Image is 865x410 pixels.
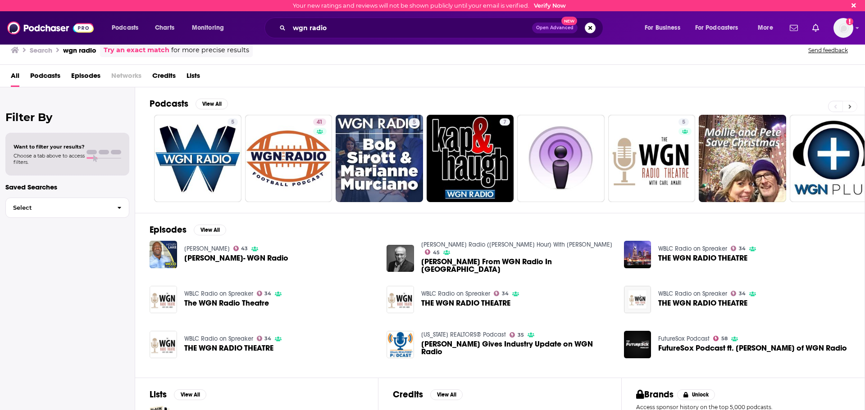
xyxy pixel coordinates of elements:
[184,299,269,307] span: The WGN Radio Theatre
[387,331,414,358] img: Tommy Choi Gives Industry Update on WGN Radio
[833,18,853,38] span: Logged in as celadonmarketing
[264,292,271,296] span: 34
[758,22,773,34] span: More
[293,2,566,9] div: Your new ratings and reviews will not be shown publicly until your email is verified.
[624,331,651,358] img: FutureSox Podcast ft. Joe Brand of WGN Radio
[833,18,853,38] img: User Profile
[421,241,612,248] a: Hoppe Radio (Hoppe Hour) With Ryan Hoppe
[695,22,738,34] span: For Podcasters
[786,20,801,36] a: Show notifications dropdown
[387,245,414,272] img: John Landecker From WGN Radio In Chicago
[155,22,174,34] span: Charts
[257,291,272,296] a: 34
[184,254,288,262] a: John Williams- WGN Radio
[30,46,52,54] h3: Search
[502,292,509,296] span: 34
[184,245,230,252] a: Henry Lake
[624,286,651,313] img: THE WGN RADIO THEATRE
[63,46,96,54] h3: wgn radio
[503,118,506,127] span: 7
[421,290,490,297] a: WBLC Radio on Spreaker
[510,332,524,338] a: 35
[608,115,696,202] a: 5
[150,286,177,313] img: The WGN Radio Theatre
[494,291,509,296] a: 34
[645,22,680,34] span: For Business
[184,344,273,352] a: THE WGN RADIO THEATRE
[14,144,85,150] span: Want to filter your results?
[152,68,176,87] a: Credits
[500,118,510,126] a: 7
[104,45,169,55] a: Try an exact match
[150,241,177,268] img: John Williams- WGN Radio
[186,21,236,35] button: open menu
[393,389,423,400] h2: Credits
[536,26,574,30] span: Open Advanced
[11,68,19,87] a: All
[150,98,188,109] h2: Podcasts
[174,389,206,400] button: View All
[336,115,423,202] a: 5
[149,21,180,35] a: Charts
[112,22,138,34] span: Podcasts
[658,290,727,297] a: WBLC Radio on Spreaker
[187,68,200,87] span: Lists
[105,21,150,35] button: open menu
[624,241,651,268] img: THE WGN RADIO THEATRE
[421,340,613,356] span: [PERSON_NAME] Gives Industry Update on WGN Radio
[833,18,853,38] button: Show profile menu
[846,18,853,25] svg: Email not verified
[636,389,674,400] h2: Brands
[313,118,326,126] a: 41
[7,19,94,36] img: Podchaser - Follow, Share and Rate Podcasts
[393,389,463,400] a: CreditsView All
[739,247,746,251] span: 34
[5,183,129,191] p: Saved Searches
[30,68,60,87] a: Podcasts
[257,336,272,341] a: 34
[71,68,100,87] a: Episodes
[150,224,226,235] a: EpisodesView All
[184,335,253,342] a: WBLC Radio on Spreaker
[658,344,847,352] span: FutureSox Podcast ft. [PERSON_NAME] of WGN Radio
[731,246,746,251] a: 34
[150,331,177,358] img: THE WGN RADIO THEATRE
[421,340,613,356] a: Tommy Choi Gives Industry Update on WGN Radio
[184,290,253,297] a: WBLC Radio on Spreaker
[150,389,167,400] h2: Lists
[678,118,689,126] a: 5
[713,336,728,341] a: 58
[5,111,129,124] h2: Filter By
[534,2,566,9] a: Verify Now
[387,286,414,313] a: THE WGN RADIO THEATRE
[273,18,612,38] div: Search podcasts, credits, & more...
[427,115,514,202] a: 7
[421,331,506,338] a: Illinois REALTORS® Podcast
[421,258,613,273] a: John Landecker From WGN Radio In Chicago
[421,299,510,307] span: THE WGN RADIO THEATRE
[806,46,851,54] button: Send feedback
[150,98,228,109] a: PodcastsView All
[751,21,784,35] button: open menu
[658,344,847,352] a: FutureSox Podcast ft. Joe Brand of WGN Radio
[231,118,234,127] span: 5
[658,254,747,262] span: THE WGN RADIO THEATRE
[264,337,271,341] span: 34
[682,118,685,127] span: 5
[6,205,110,211] span: Select
[241,247,248,251] span: 43
[171,45,249,55] span: for more precise results
[233,246,248,251] a: 43
[430,389,463,400] button: View All
[409,118,419,126] a: 5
